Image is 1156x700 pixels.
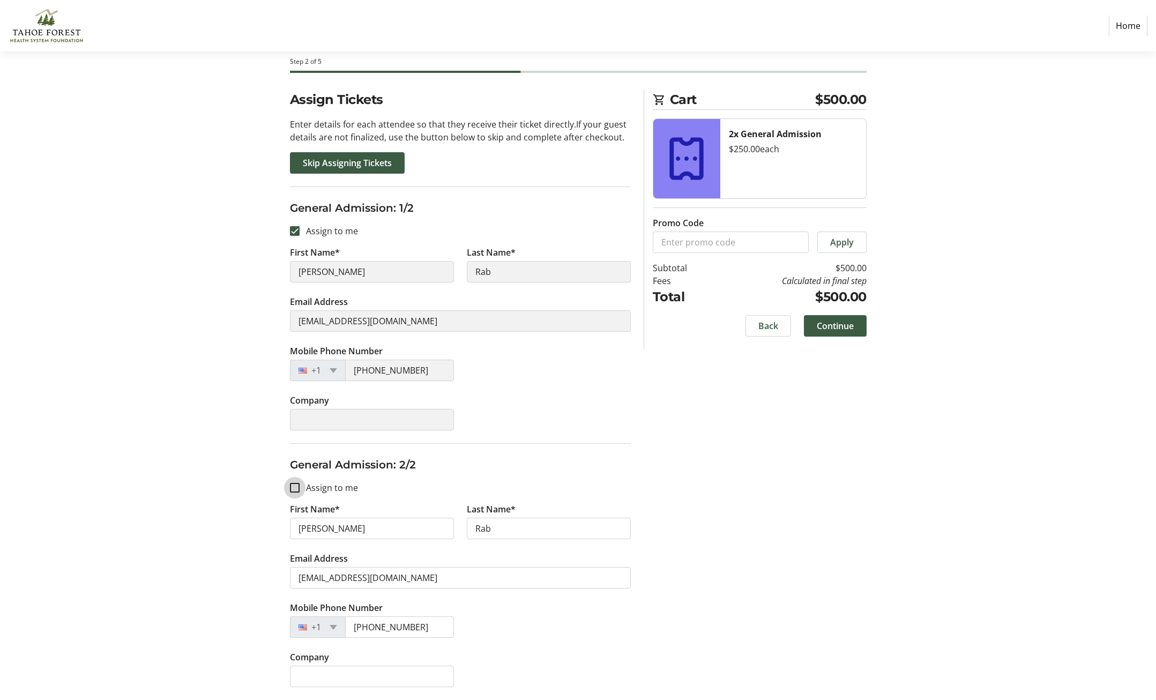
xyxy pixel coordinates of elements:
span: Cart [670,90,816,109]
label: Mobile Phone Number [290,601,383,614]
p: Enter details for each attendee so that they receive their ticket directly. If your guest details... [290,118,631,144]
span: Skip Assigning Tickets [303,157,392,169]
td: Total [653,287,714,307]
div: Step 2 of 5 [290,57,867,66]
span: Apply [830,236,854,249]
input: (201) 555-0123 [345,360,454,381]
button: Continue [804,315,867,337]
button: Skip Assigning Tickets [290,152,405,174]
label: Last Name* [467,246,516,259]
span: Continue [817,319,854,332]
input: (201) 555-0123 [345,616,454,638]
strong: 2x General Admission [729,128,822,140]
label: First Name* [290,246,340,259]
td: Fees [653,274,714,287]
label: First Name* [290,503,340,516]
label: Assign to me [300,225,358,237]
h2: Assign Tickets [290,90,631,109]
h3: General Admission: 1/2 [290,200,631,216]
label: Last Name* [467,503,516,516]
button: Back [745,315,791,337]
td: $500.00 [714,262,867,274]
input: Enter promo code [653,232,809,253]
td: Calculated in final step [714,274,867,287]
span: Back [758,319,778,332]
div: $250.00 each [729,143,857,155]
label: Email Address [290,552,348,565]
span: $500.00 [815,90,867,109]
label: Company [290,394,329,407]
button: Apply [817,232,867,253]
label: Mobile Phone Number [290,345,383,358]
label: Company [290,651,329,664]
td: $500.00 [714,287,867,307]
td: Subtotal [653,262,714,274]
label: Promo Code [653,217,704,229]
a: Home [1109,16,1147,36]
label: Assign to me [300,481,358,494]
label: Email Address [290,295,348,308]
img: Tahoe Forest Health System Foundation's Logo [9,4,85,47]
h3: General Admission: 2/2 [290,457,631,473]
